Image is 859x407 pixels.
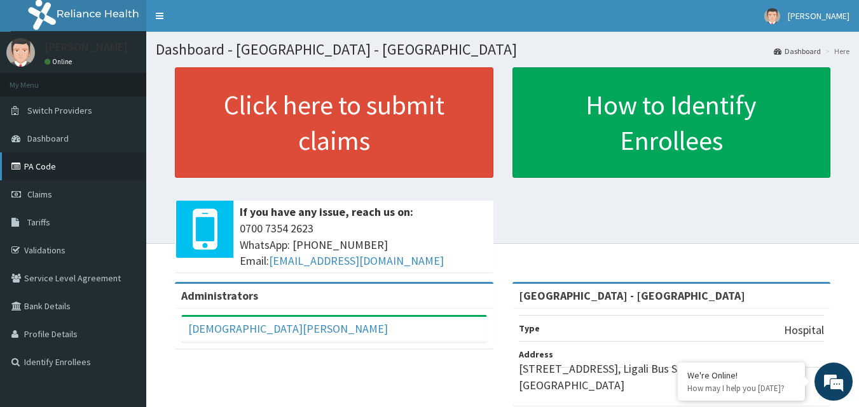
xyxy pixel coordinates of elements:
p: [STREET_ADDRESS], Ligali Bus Stop. Ajegunle- [GEOGRAPHIC_DATA] [519,361,825,393]
img: d_794563401_company_1708531726252_794563401 [24,63,52,95]
a: Online [45,57,75,66]
b: Address [519,349,553,360]
a: How to Identify Enrollees [512,67,831,178]
b: Type [519,323,540,334]
span: We're online! [74,123,175,251]
span: Switch Providers [27,105,92,116]
span: Claims [27,189,52,200]
div: We're Online! [687,370,795,381]
strong: [GEOGRAPHIC_DATA] - [GEOGRAPHIC_DATA] [519,288,745,303]
textarea: Type your message and hit 'Enter' [6,272,242,316]
div: Minimize live chat window [209,6,239,37]
a: Click here to submit claims [175,67,493,178]
p: Hospital [784,322,824,338]
span: 0700 7354 2623 WhatsApp: [PHONE_NUMBER] Email: [240,220,487,269]
img: User Image [764,8,780,24]
a: [DEMOGRAPHIC_DATA][PERSON_NAME] [188,321,388,336]
h1: Dashboard - [GEOGRAPHIC_DATA] - [GEOGRAPHIC_DATA] [156,41,849,58]
b: Administrators [181,288,258,303]
p: [PERSON_NAME] [45,41,128,53]
b: If you have any issue, reach us on: [240,204,413,219]
img: User Image [6,38,35,67]
div: Chat with us now [66,71,214,88]
span: [PERSON_NAME] [788,10,849,22]
a: [EMAIL_ADDRESS][DOMAIN_NAME] [269,253,444,268]
span: Dashboard [27,133,69,144]
span: Tariffs [27,217,50,228]
li: Here [822,46,849,57]
a: Dashboard [774,46,821,57]
p: How may I help you today? [687,383,795,394]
